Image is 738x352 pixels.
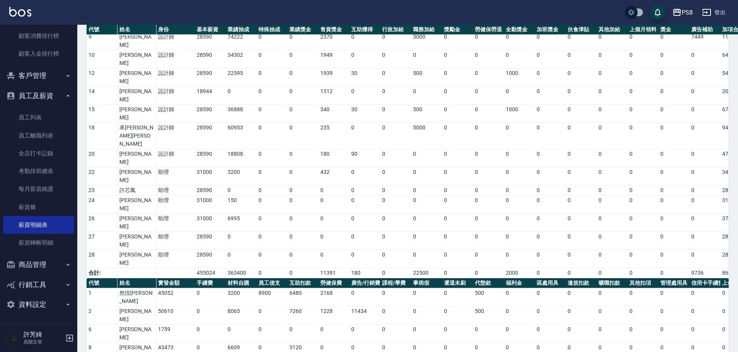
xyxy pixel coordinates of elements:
td: 0 [226,87,257,105]
td: 0 [535,105,566,123]
th: 售貨獎金 [318,25,349,35]
td: 36888 [226,105,257,123]
td: 助理 [156,250,195,268]
td: 0 [504,167,535,185]
td: 0 [411,87,442,105]
td: 28590 [195,232,226,250]
td: 0 [689,196,720,214]
td: 0 [287,32,318,50]
td: 0 [504,123,535,149]
td: [PERSON_NAME] [117,105,156,123]
th: 加班獎金 [535,25,566,35]
td: 0 [597,232,627,250]
td: 0 [349,196,380,214]
td: 0 [226,232,257,250]
td: 0 [627,123,658,149]
td: 30 [349,68,380,87]
td: 7449 [689,32,720,50]
td: 承[PERSON_NAME][PERSON_NAME] [117,123,156,149]
td: 0 [597,87,627,105]
td: [PERSON_NAME] [117,214,156,232]
td: 0 [318,214,349,232]
td: 0 [535,149,566,167]
td: 22595 [226,68,257,87]
td: 0 [442,50,473,68]
td: 0 [257,185,287,196]
td: 0 [597,50,627,68]
td: 0 [627,105,658,123]
td: 0 [535,68,566,87]
td: 30 [349,105,380,123]
td: 0 [473,32,504,50]
td: 0 [658,68,689,87]
td: 28590 [195,185,226,196]
td: 0 [380,87,411,105]
td: 0 [380,105,411,123]
td: 0 [442,87,473,105]
th: 身份 [156,25,195,35]
td: 0 [380,68,411,87]
td: 0 [535,50,566,68]
td: 0 [535,214,566,232]
td: 0 [349,232,380,250]
td: 0 [597,32,627,50]
td: 0 [473,68,504,87]
td: 0 [566,214,597,232]
td: 0 [257,68,287,87]
button: 員工及薪資 [3,86,74,106]
td: 0 [380,50,411,68]
td: 0 [627,167,658,185]
td: 432 [318,167,349,185]
td: 0 [473,196,504,214]
a: 顧客入金排行榜 [3,45,74,63]
td: 0 [689,123,720,149]
div: PS8 [682,8,693,17]
td: 500 [411,105,442,123]
td: 0 [287,50,318,68]
td: [PERSON_NAME] [117,32,156,50]
td: 0 [535,167,566,185]
th: 全勤獎金 [504,25,535,35]
td: 0 [658,232,689,250]
td: 12 [87,68,117,87]
td: 0 [658,50,689,68]
td: 0 [380,123,411,149]
th: 特殊抽成 [257,25,287,35]
td: 5000 [411,123,442,149]
td: 0 [257,32,287,50]
td: 0 [689,68,720,87]
td: 助理 [156,214,195,232]
td: 60953 [226,123,257,149]
td: 0 [411,214,442,232]
td: 0 [442,167,473,185]
td: [PERSON_NAME] [117,50,156,68]
td: 1000 [504,105,535,123]
td: 150 [226,196,257,214]
td: 0 [287,68,318,87]
td: 0 [380,185,411,196]
td: 設計師 [156,149,195,167]
td: 0 [411,196,442,214]
td: [PERSON_NAME] [117,196,156,214]
td: 0 [504,32,535,50]
td: 28590 [195,149,226,167]
td: 0 [349,167,380,185]
td: 0 [287,87,318,105]
button: 行銷工具 [3,275,74,295]
td: 0 [411,185,442,196]
td: 0 [411,149,442,167]
td: 0 [318,185,349,196]
th: 基本薪資 [195,25,226,35]
td: 500 [411,68,442,87]
th: 行政加給 [380,25,411,35]
td: 0 [658,32,689,50]
td: 0 [442,123,473,149]
td: 0 [597,185,627,196]
td: 0 [566,123,597,149]
td: 0 [473,214,504,232]
td: 31000 [195,196,226,214]
td: 0 [473,167,504,185]
td: 0 [442,196,473,214]
td: 23 [87,185,117,196]
td: 設計師 [156,105,195,123]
